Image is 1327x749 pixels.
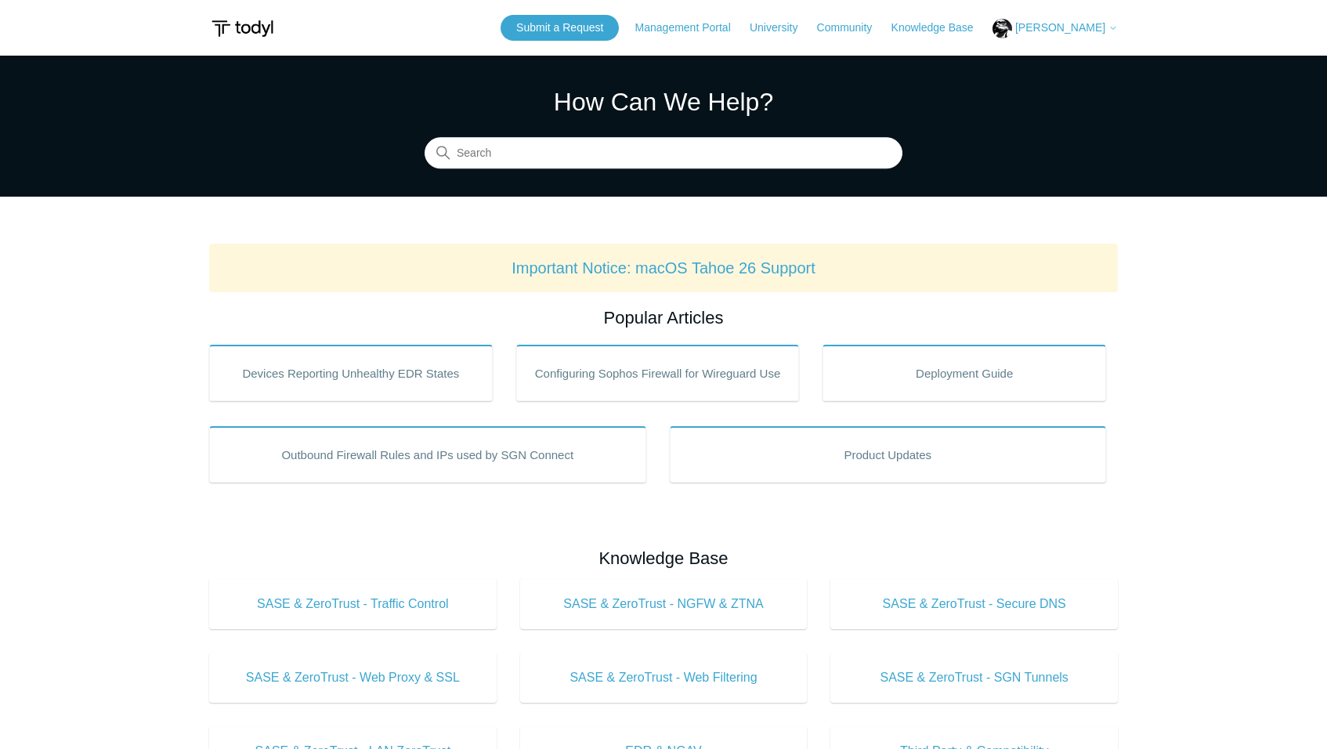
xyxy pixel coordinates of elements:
a: SASE & ZeroTrust - Web Filtering [520,653,808,703]
a: SASE & ZeroTrust - Secure DNS [830,579,1118,629]
span: [PERSON_NAME] [1015,21,1105,34]
span: SASE & ZeroTrust - NGFW & ZTNA [544,595,784,613]
a: SASE & ZeroTrust - Traffic Control [209,579,497,629]
h2: Popular Articles [209,305,1118,331]
span: SASE & ZeroTrust - Web Proxy & SSL [233,668,473,687]
button: [PERSON_NAME] [993,19,1118,38]
a: Product Updates [670,426,1107,483]
span: SASE & ZeroTrust - Secure DNS [854,595,1094,613]
span: SASE & ZeroTrust - SGN Tunnels [854,668,1094,687]
a: Community [817,20,888,36]
a: Submit a Request [501,15,619,41]
a: University [750,20,813,36]
span: SASE & ZeroTrust - Traffic Control [233,595,473,613]
a: Important Notice: macOS Tahoe 26 Support [512,259,815,277]
a: SASE & ZeroTrust - SGN Tunnels [830,653,1118,703]
h2: Knowledge Base [209,545,1118,571]
a: Management Portal [635,20,747,36]
a: Devices Reporting Unhealthy EDR States [209,345,493,401]
h1: How Can We Help? [425,83,902,121]
span: SASE & ZeroTrust - Web Filtering [544,668,784,687]
input: Search [425,138,902,169]
a: Configuring Sophos Firewall for Wireguard Use [516,345,800,401]
a: SASE & ZeroTrust - Web Proxy & SSL [209,653,497,703]
a: SASE & ZeroTrust - NGFW & ZTNA [520,579,808,629]
a: Knowledge Base [891,20,989,36]
img: Todyl Support Center Help Center home page [209,14,276,43]
a: Deployment Guide [823,345,1106,401]
a: Outbound Firewall Rules and IPs used by SGN Connect [209,426,646,483]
